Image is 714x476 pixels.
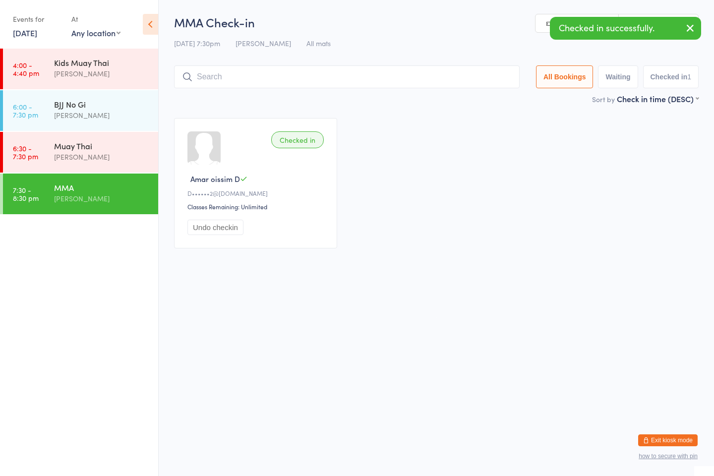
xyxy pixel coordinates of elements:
[3,132,158,173] a: 6:30 -7:30 pmMuay Thai[PERSON_NAME]
[54,140,150,151] div: Muay Thai
[71,27,120,38] div: Any location
[187,189,327,197] div: D••••••2@[DOMAIN_NAME]
[639,453,698,460] button: how to secure with pin
[3,90,158,131] a: 6:00 -7:30 pmBJJ No Gi[PERSON_NAME]
[54,151,150,163] div: [PERSON_NAME]
[592,94,615,104] label: Sort by
[643,65,699,88] button: Checked in1
[3,174,158,214] a: 7:30 -8:30 pmMMA[PERSON_NAME]
[54,182,150,193] div: MMA
[617,93,699,104] div: Check in time (DESC)
[638,434,698,446] button: Exit kiosk mode
[187,220,243,235] button: Undo checkin
[54,99,150,110] div: BJJ No Gi
[174,38,220,48] span: [DATE] 7:30pm
[306,38,331,48] span: All mats
[13,61,39,77] time: 4:00 - 4:40 pm
[236,38,291,48] span: [PERSON_NAME]
[54,110,150,121] div: [PERSON_NAME]
[13,27,37,38] a: [DATE]
[536,65,594,88] button: All Bookings
[190,174,240,184] span: Amar oissim D
[174,14,699,30] h2: MMA Check-in
[54,193,150,204] div: [PERSON_NAME]
[54,57,150,68] div: Kids Muay Thai
[54,68,150,79] div: [PERSON_NAME]
[13,144,38,160] time: 6:30 - 7:30 pm
[174,65,520,88] input: Search
[13,186,39,202] time: 7:30 - 8:30 pm
[598,65,638,88] button: Waiting
[687,73,691,81] div: 1
[3,49,158,89] a: 4:00 -4:40 pmKids Muay Thai[PERSON_NAME]
[71,11,120,27] div: At
[13,103,38,119] time: 6:00 - 7:30 pm
[550,17,701,40] div: Checked in successfully.
[271,131,324,148] div: Checked in
[13,11,61,27] div: Events for
[187,202,327,211] div: Classes Remaining: Unlimited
